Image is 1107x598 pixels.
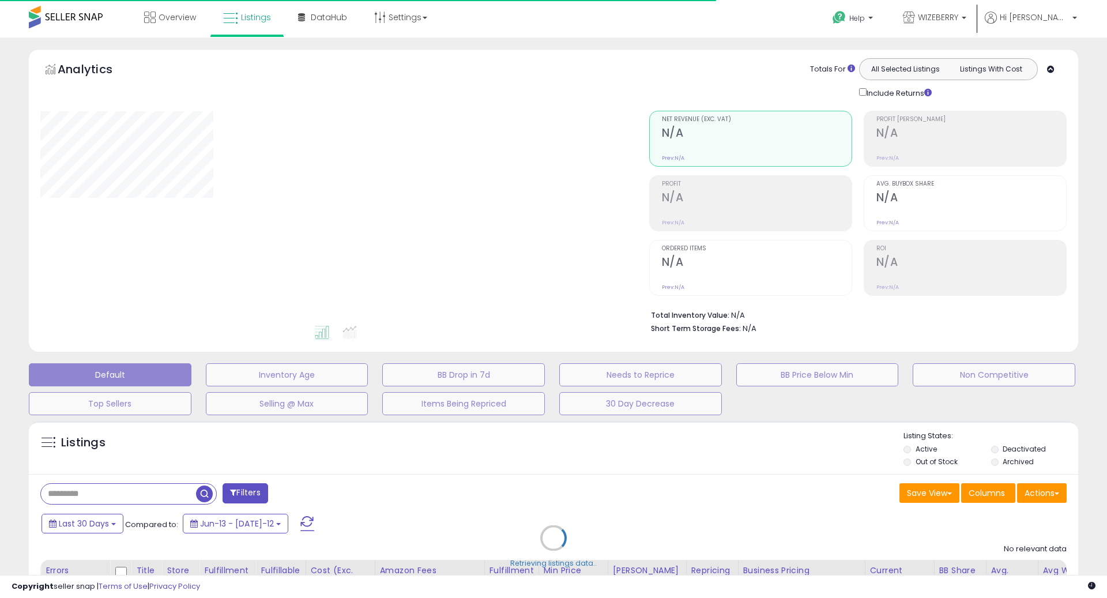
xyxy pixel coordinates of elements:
[662,126,852,142] h2: N/A
[850,86,946,99] div: Include Returns
[206,363,368,386] button: Inventory Age
[948,62,1034,77] button: Listings With Cost
[913,363,1075,386] button: Non Competitive
[876,181,1066,187] span: Avg. Buybox Share
[311,12,347,23] span: DataHub
[662,155,684,161] small: Prev: N/A
[832,10,846,25] i: Get Help
[876,155,899,161] small: Prev: N/A
[736,363,899,386] button: BB Price Below Min
[206,392,368,415] button: Selling @ Max
[651,324,741,333] b: Short Term Storage Fees:
[651,307,1058,321] li: N/A
[662,246,852,252] span: Ordered Items
[159,12,196,23] span: Overview
[1000,12,1069,23] span: Hi [PERSON_NAME]
[918,12,958,23] span: WIZEBERRY
[876,116,1066,123] span: Profit [PERSON_NAME]
[743,323,756,334] span: N/A
[12,581,200,592] div: seller snap | |
[876,246,1066,252] span: ROI
[876,126,1066,142] h2: N/A
[382,363,545,386] button: BB Drop in 7d
[559,363,722,386] button: Needs to Reprice
[876,219,899,226] small: Prev: N/A
[382,392,545,415] button: Items Being Repriced
[849,13,865,23] span: Help
[559,392,722,415] button: 30 Day Decrease
[662,255,852,271] h2: N/A
[12,581,54,592] strong: Copyright
[876,255,1066,271] h2: N/A
[510,558,597,569] div: Retrieving listings data..
[810,64,855,75] div: Totals For
[662,284,684,291] small: Prev: N/A
[662,181,852,187] span: Profit
[662,116,852,123] span: Net Revenue (Exc. VAT)
[29,392,191,415] button: Top Sellers
[823,2,884,37] a: Help
[58,61,135,80] h5: Analytics
[651,310,729,320] b: Total Inventory Value:
[662,191,852,206] h2: N/A
[241,12,271,23] span: Listings
[863,62,948,77] button: All Selected Listings
[985,12,1077,37] a: Hi [PERSON_NAME]
[876,191,1066,206] h2: N/A
[662,219,684,226] small: Prev: N/A
[29,363,191,386] button: Default
[876,284,899,291] small: Prev: N/A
